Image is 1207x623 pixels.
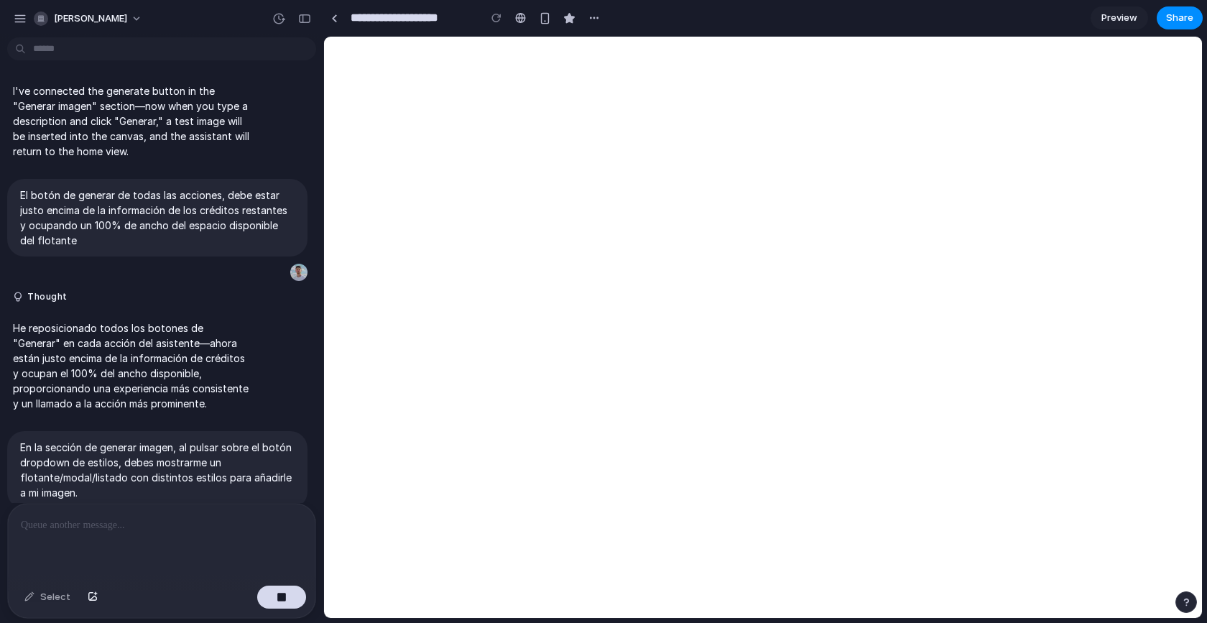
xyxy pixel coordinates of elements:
a: Preview [1091,6,1148,29]
span: Share [1166,11,1193,25]
span: Preview [1101,11,1137,25]
p: En la sección de generar imagen, al pulsar sobre el botón dropdown de estilos, debes mostrarme un... [20,440,295,500]
p: El botón de generar de todas las acciones, debe estar justo encima de la información de los crédi... [20,188,295,248]
button: [PERSON_NAME] [28,7,149,30]
p: I've connected the generate button in the "Generar imagen" section—now when you type a descriptio... [13,83,253,159]
p: He reposicionado todos los botones de "Generar" en cada acción del asistente—ahora están justo en... [13,320,253,411]
button: Share [1157,6,1203,29]
span: [PERSON_NAME] [54,11,127,26]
